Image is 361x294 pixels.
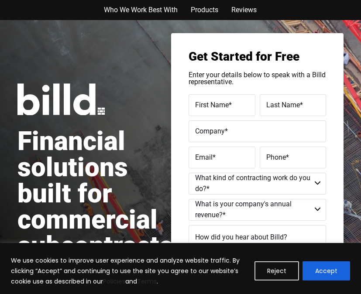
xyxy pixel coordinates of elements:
span: Company [195,127,225,135]
p: Enter your details below to speak with a Billd representative. [189,72,326,85]
p: We use cookies to improve user experience and analyze website traffic. By clicking “Accept” and c... [11,255,248,287]
a: Policies [103,277,125,286]
h3: Get Started for Free [189,51,326,63]
span: How did you hear about Billd? [195,233,287,241]
a: Products [191,4,218,16]
span: Last Name [266,101,300,109]
a: Reviews [231,4,257,16]
button: Accept [303,261,350,280]
a: Who We Work Best With [104,4,178,16]
a: Terms [137,277,157,286]
button: Reject [254,261,299,280]
span: First Name [195,101,229,109]
span: Phone [266,153,286,161]
span: Email [195,153,213,161]
h1: Financial solutions built for commercial subcontractors [17,128,171,259]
